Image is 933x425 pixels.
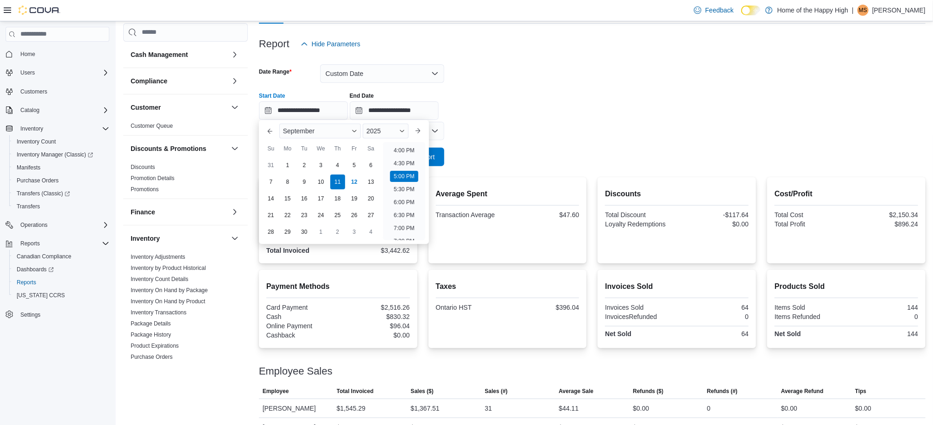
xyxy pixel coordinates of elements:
span: Employee [263,387,289,395]
div: day-31 [264,158,278,173]
button: Reports [2,237,113,250]
a: Package Details [131,320,171,327]
li: 4:00 PM [390,145,418,156]
div: $896.24 [848,220,918,228]
a: Purchase Orders [131,354,173,360]
button: Home [2,47,113,61]
div: Customer [123,120,248,135]
a: Purchase Orders [13,175,63,186]
div: 64 [679,330,749,337]
div: day-4 [364,225,378,239]
a: Inventory On Hand by Product [131,298,205,305]
div: $47.60 [509,211,579,219]
span: Tips [855,387,866,395]
div: day-18 [330,191,345,206]
li: 6:30 PM [390,210,418,221]
div: Items Sold [775,304,845,311]
div: Loyalty Redemptions [605,220,675,228]
span: Discounts [131,163,155,171]
button: Custom Date [320,64,444,83]
div: Cash [266,313,336,320]
h2: Products Sold [775,281,918,292]
a: Reports [13,277,40,288]
button: Inventory Count [9,135,113,148]
div: day-1 [314,225,328,239]
p: [PERSON_NAME] [872,5,926,16]
span: Operations [17,219,109,231]
div: $1,545.29 [337,403,366,414]
span: Feedback [705,6,733,15]
h3: Employee Sales [259,366,333,377]
span: Settings [20,311,40,319]
span: Operations [20,221,48,229]
button: Finance [131,207,227,217]
button: Cash Management [229,49,240,60]
div: Mo [280,141,295,156]
div: Discounts & Promotions [123,162,248,199]
button: Settings [2,307,113,321]
a: Inventory Transactions [131,309,187,316]
div: $830.32 [340,313,410,320]
li: 5:30 PM [390,184,418,195]
div: day-24 [314,208,328,223]
p: | [852,5,854,16]
a: Manifests [13,162,44,173]
a: [US_STATE] CCRS [13,290,69,301]
span: Canadian Compliance [17,253,71,260]
div: $3,442.62 [340,247,410,254]
button: Purchase Orders [9,174,113,187]
button: Cash Management [131,50,227,59]
div: Inventory [123,251,248,388]
div: $0.00 [855,403,871,414]
div: day-2 [330,225,345,239]
span: September [283,127,315,135]
div: Button. Open the year selector. 2025 is currently selected. [363,124,409,138]
div: Online Payment [266,322,336,330]
div: $0.00 [340,331,410,339]
a: Promotion Details [131,175,175,181]
li: 7:30 PM [390,236,418,247]
a: Product Expirations [131,343,179,349]
span: Refunds ($) [633,387,663,395]
span: Customers [20,88,47,95]
button: [US_STATE] CCRS [9,289,113,302]
span: Inventory On Hand by Package [131,287,208,294]
div: day-11 [330,175,345,189]
label: Date Range [259,68,292,75]
span: Settings [17,308,109,320]
div: September, 2025 [263,157,379,240]
label: Start Date [259,92,285,100]
span: Reports [13,277,109,288]
a: Transfers (Classic) [9,187,113,200]
button: Inventory [2,122,113,135]
button: Hide Parameters [297,35,364,53]
div: day-5 [347,158,362,173]
button: Transfers [9,200,113,213]
input: Press the down key to enter a popover containing a calendar. Press the escape key to close the po... [259,101,348,120]
button: Catalog [2,104,113,117]
span: Average Refund [781,387,824,395]
li: 5:00 PM [390,171,418,182]
button: Inventory [229,233,240,244]
div: $396.04 [509,304,579,311]
a: Inventory by Product Historical [131,265,206,271]
span: Hide Parameters [312,39,360,49]
div: day-28 [264,225,278,239]
span: Home [17,48,109,60]
span: Inventory [17,123,109,134]
span: Manifests [13,162,109,173]
div: day-19 [347,191,362,206]
div: 64 [679,304,749,311]
div: day-4 [330,158,345,173]
button: Reports [17,238,44,249]
span: Purchase Orders [131,353,173,361]
span: Package History [131,331,171,338]
span: Transfers (Classic) [13,188,109,199]
span: Package Details [131,320,171,327]
button: Customers [2,85,113,98]
strong: Total Invoiced [266,247,309,254]
div: Total Cost [775,211,845,219]
span: Catalog [17,105,109,116]
button: Customer [229,102,240,113]
nav: Complex example [6,44,109,345]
